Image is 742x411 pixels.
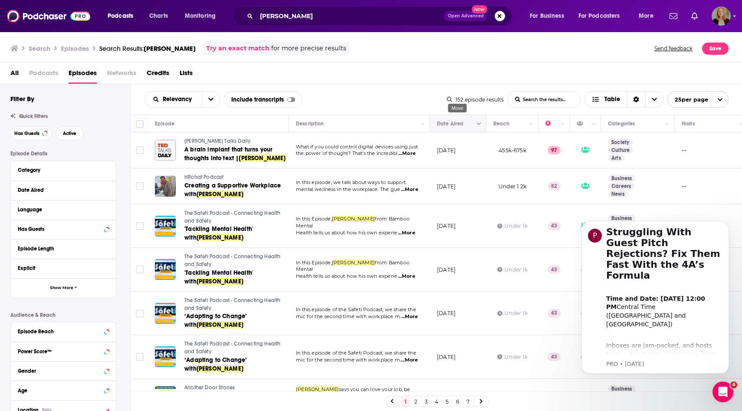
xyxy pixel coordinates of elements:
[548,182,561,191] p: 52
[545,118,558,129] div: Power Score
[608,118,635,129] div: Categories
[184,253,281,267] span: The Safeti Podcast - Connecting Health and Safety
[401,186,418,193] span: ...More
[184,340,288,355] a: The Safeti Podcast - Connecting Health and Safety
[256,9,444,23] input: Search podcasts, credits, & more...
[437,183,456,190] p: [DATE]
[474,119,484,129] button: Column Actions
[296,216,410,229] span: from Bamboo Mental
[422,396,430,407] a: 3
[296,386,339,392] span: [PERSON_NAME]
[180,66,193,84] a: Lists
[557,119,568,129] button: Column Actions
[184,145,288,163] a: A brain implant that turns your thoughts into text |[PERSON_NAME]
[608,183,634,190] a: Careers
[548,222,561,230] p: 43
[136,309,144,317] span: Toggle select row
[18,388,102,394] div: Age
[296,313,400,319] span: mic for the second time with workplace m
[443,396,451,407] a: 5
[241,6,521,26] div: Search podcasts, credits, & more...
[296,179,406,185] span: In this episode, we talk about ways to support
[18,329,102,335] div: Episode Reach
[184,253,288,268] a: The Safeti Podcast - Connecting Health and Safety
[18,385,109,395] button: Age
[107,66,136,84] span: Networks
[411,396,420,407] a: 2
[296,216,332,222] span: In this Episode,
[144,44,196,53] span: [PERSON_NAME]
[453,396,462,407] a: 6
[18,246,103,252] div: Episode Length
[548,352,561,361] p: 43
[10,312,116,318] p: Audience & Reach
[202,92,220,107] button: open menu
[29,44,50,53] h3: Search
[296,357,400,363] span: mic for the second time with workplace m
[184,174,288,181] a: HRchat Podcast
[185,10,216,22] span: Monitoring
[38,147,154,155] p: Message from PRO, sent 9w ago
[18,349,102,355] div: Power Score™
[184,384,288,392] a: Another Door Stories
[271,43,346,53] span: for more precise results
[652,42,695,55] button: Send feedback
[10,95,34,103] h2: Filter By
[548,309,561,318] p: 43
[7,8,90,24] a: Podchaser - Follow, Share and Rate Podcasts
[627,92,645,107] div: Sort Direction
[296,186,400,192] span: mental wellness in the workplace. The gue
[497,353,527,361] div: Under 1k
[524,9,575,23] button: open menu
[401,357,418,364] span: ...More
[332,216,375,222] span: [PERSON_NAME]
[56,126,84,140] button: Active
[224,91,302,108] div: Include transcripts
[184,356,247,372] span: ‘Adapting to Change’ with
[184,356,288,373] a: ‘Adapting to Change’ with[PERSON_NAME]
[99,44,196,53] div: Search Results:
[197,191,243,198] span: [PERSON_NAME]
[702,43,729,55] button: Save
[548,265,561,274] p: 43
[38,120,154,239] div: Inboxes are jam‑packed, and hosts have a hair‑trigger Delete key. Enter the 4A’s Formula—Actionab...
[548,146,561,155] p: 97
[401,313,418,320] span: ...More
[61,44,89,53] h3: Episodes
[444,11,488,21] button: Open AdvancedNew
[18,345,109,356] button: Power Score™
[18,164,109,175] button: Category
[296,260,332,266] span: In this Episode,
[18,226,102,232] div: Has Guests
[149,10,168,22] span: Charts
[296,230,397,236] span: Health tells us about how his own experie
[608,147,633,154] a: Culture
[584,91,664,108] h2: Choose View
[668,93,708,106] span: 25 per page
[184,138,250,144] span: [PERSON_NAME] Talks Daily
[147,66,169,84] a: Credits
[296,260,410,273] span: from Bamboo Mental
[18,224,109,234] button: Has Guests
[144,91,220,108] h2: Choose List sort
[608,175,635,182] a: Business
[18,184,109,195] button: Date Aired
[577,118,589,129] div: Has Guests
[499,183,526,190] span: Under 1.2k
[197,234,243,241] span: [PERSON_NAME]
[18,167,103,173] div: Category
[184,312,247,329] span: ‘Adapting to Change’ with
[633,9,664,23] button: open menu
[437,147,456,154] p: [DATE]
[69,66,97,84] a: Episodes
[448,104,467,112] div: Move
[197,321,243,329] span: [PERSON_NAME]
[604,96,620,102] span: Table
